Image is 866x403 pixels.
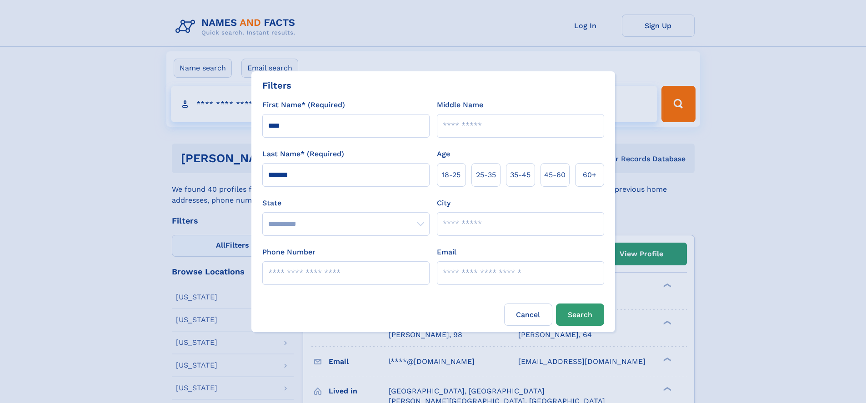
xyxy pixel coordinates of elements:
span: 35‑45 [510,169,531,180]
div: Filters [262,79,291,92]
label: Last Name* (Required) [262,149,344,159]
span: 45‑60 [544,169,566,180]
label: First Name* (Required) [262,100,345,110]
label: Middle Name [437,100,483,110]
span: 25‑35 [476,169,496,180]
span: 60+ [583,169,596,180]
button: Search [556,303,604,326]
label: City [437,198,451,209]
label: State [262,198,430,209]
label: Cancel [504,303,552,326]
label: Age [437,149,450,159]
label: Email [437,247,456,258]
label: Phone Number [262,247,315,258]
span: 18‑25 [442,169,461,180]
